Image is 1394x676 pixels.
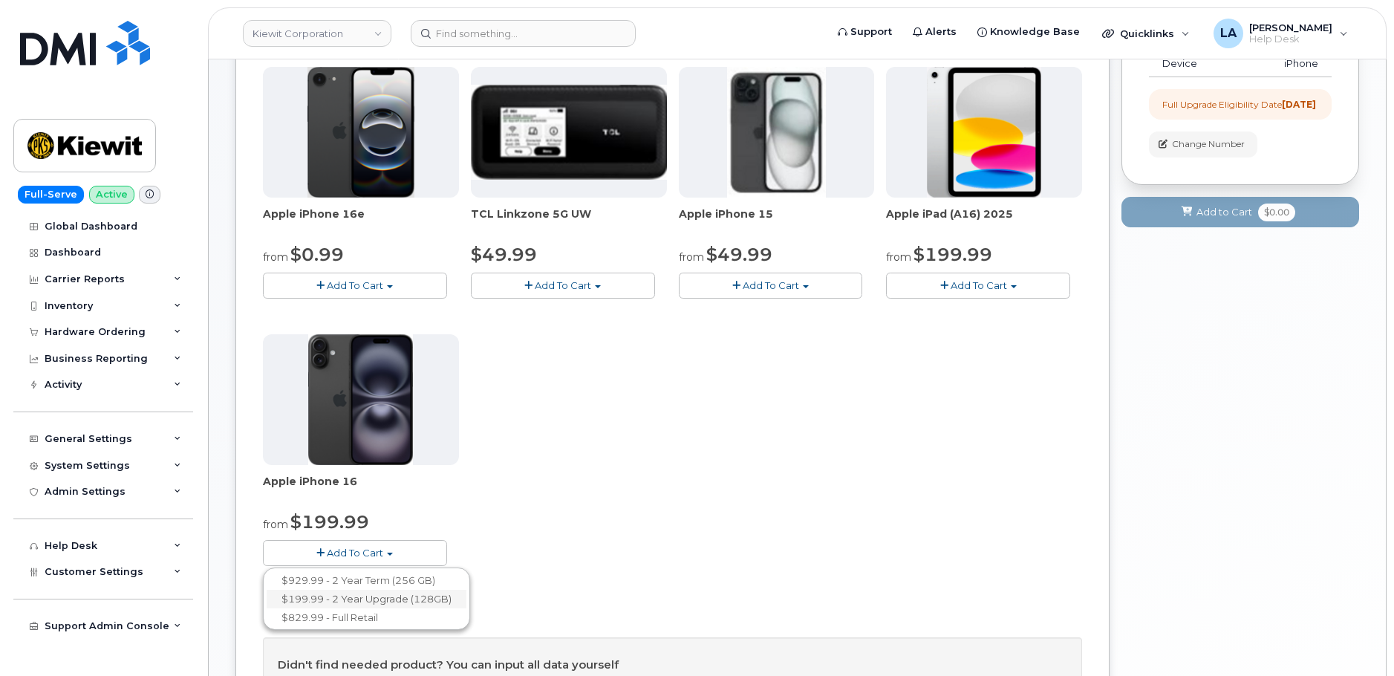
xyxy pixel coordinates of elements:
a: Kiewit Corporation [243,20,391,47]
button: Add To Cart [263,540,447,566]
a: Alerts [902,17,967,47]
div: TCL Linkzone 5G UW [471,207,667,236]
span: [PERSON_NAME] [1249,22,1332,33]
span: Add To Cart [951,279,1007,291]
span: Alerts [925,25,957,39]
span: Quicklinks [1120,27,1174,39]
span: Add To Cart [327,279,383,291]
div: Apple iPad (A16) 2025 [886,207,1082,236]
img: ipad_11.png [927,67,1042,198]
td: Device [1149,51,1216,77]
button: Change Number [1149,131,1257,157]
button: Add To Cart [471,273,655,299]
div: Apple iPhone 16e [263,207,459,236]
span: $0.99 [290,244,344,265]
span: Help Desk [1249,33,1332,45]
img: iphone15.jpg [727,67,826,198]
small: from [679,250,704,264]
td: iPhone [1216,51,1332,77]
h4: Didn't find needed product? You can input all data yourself [278,659,1067,672]
img: iphone16e.png [307,67,414,198]
span: Add To Cart [327,547,383,559]
span: Knowledge Base [990,25,1080,39]
div: Lanette Aparicio [1203,19,1358,48]
span: LA [1220,25,1237,42]
span: Add To Cart [743,279,799,291]
button: Add To Cart [263,273,447,299]
div: Apple iPhone 16 [263,474,459,504]
img: linkzone5g.png [471,85,667,180]
span: Support [850,25,892,39]
button: Add To Cart [886,273,1070,299]
span: Change Number [1172,137,1245,151]
span: $49.99 [471,244,537,265]
small: from [263,518,288,531]
img: iphone_16_plus.png [308,334,413,465]
a: $199.99 - 2 Year Upgrade (128GB) [267,590,466,608]
span: $199.99 [913,244,992,265]
iframe: Messenger Launcher [1329,611,1383,665]
a: Knowledge Base [967,17,1090,47]
div: Full Upgrade Eligibility Date [1162,98,1316,111]
span: $49.99 [706,244,772,265]
span: Add to Cart [1196,205,1252,219]
button: Add To Cart [679,273,863,299]
small: from [263,250,288,264]
strong: [DATE] [1282,99,1316,110]
div: Quicklinks [1092,19,1200,48]
span: $0.00 [1258,204,1295,221]
a: $929.99 - 2 Year Term (256 GB) [267,571,466,590]
span: Add To Cart [535,279,591,291]
button: Add to Cart $0.00 [1121,197,1359,227]
small: from [886,250,911,264]
a: $829.99 - Full Retail [267,608,466,627]
span: $199.99 [290,511,369,533]
a: Support [827,17,902,47]
input: Find something... [411,20,636,47]
div: Apple iPhone 15 [679,207,875,236]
